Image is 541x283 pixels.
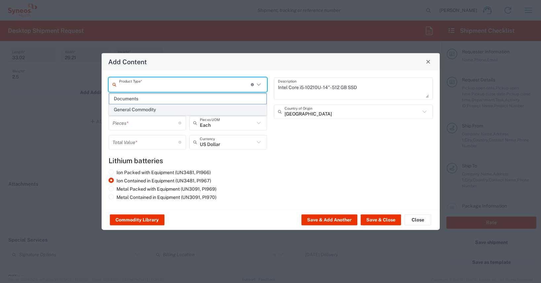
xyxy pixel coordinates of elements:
[109,186,216,192] label: Metal Packed with Equipment (UN3091, PI969)
[424,57,433,66] button: Close
[405,214,431,225] button: Close
[108,57,147,66] h4: Add Content
[361,214,401,225] button: Save & Close
[109,194,216,200] label: Metal Contained in Equipment (UN3091, PI970)
[301,214,357,225] button: Save & Add Another
[109,177,211,183] label: Ion Contained in Equipment (UN3481, PI967)
[109,169,211,175] label: Ion Packed with Equipment (UN3481, PI966)
[110,214,164,225] button: Commodity Library
[109,156,433,165] h4: Lithium batteries
[109,94,267,104] span: Documents
[109,105,267,115] span: General Commodity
